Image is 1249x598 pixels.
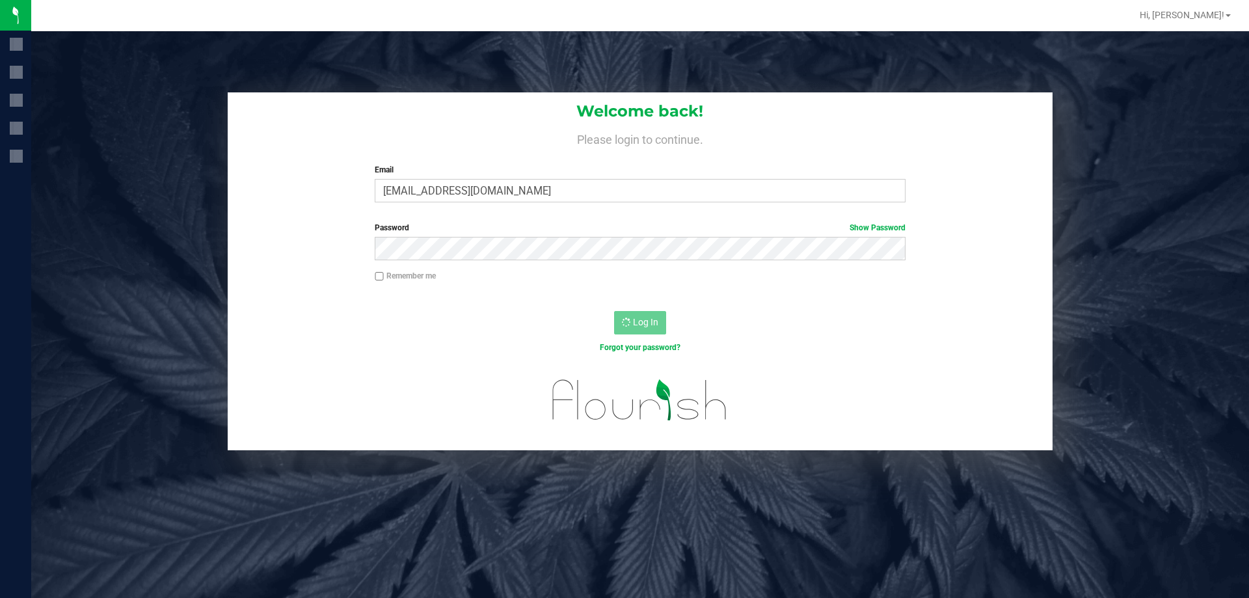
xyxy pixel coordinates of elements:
[1140,10,1224,20] span: Hi, [PERSON_NAME]!
[375,270,436,282] label: Remember me
[614,311,666,334] button: Log In
[375,272,384,281] input: Remember me
[850,223,906,232] a: Show Password
[228,130,1053,146] h4: Please login to continue.
[375,164,905,176] label: Email
[375,223,409,232] span: Password
[228,103,1053,120] h1: Welcome back!
[600,343,680,352] a: Forgot your password?
[537,367,743,433] img: flourish_logo.svg
[633,317,658,327] span: Log In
